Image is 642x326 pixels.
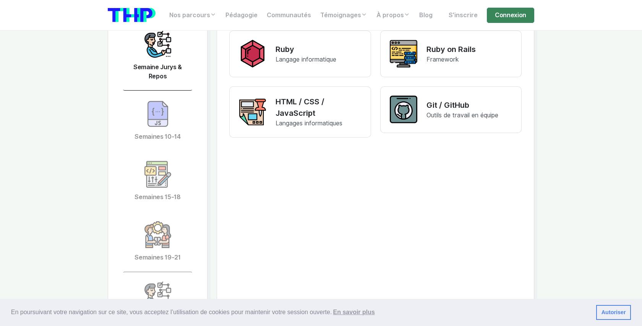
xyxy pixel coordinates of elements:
a: Nos parcours [165,8,221,23]
img: icon [144,100,172,128]
a: Témoignages [316,8,372,23]
p: Git / GitHub [426,99,498,111]
a: Semaine Jurys & Repos [123,21,193,91]
a: S'inscrire [444,8,482,23]
p: Ruby [276,44,336,55]
img: icon [144,221,172,248]
span: Framework [426,56,459,63]
p: HTML / CSS / JavaScript [276,96,362,119]
a: Semaines 19-21 [123,211,193,272]
a: learn more about cookies [332,307,376,318]
a: Connexion [487,8,534,23]
span: En poursuivant votre navigation sur ce site, vous acceptez l’utilisation de cookies pour mainteni... [11,307,590,318]
a: Blog [415,8,437,23]
p: Ruby on Rails [426,44,476,55]
span: Outils de travail en équipe [426,112,498,119]
img: icon [144,31,172,58]
img: icon [144,281,172,309]
a: Semaines 10-14 [123,91,193,151]
a: À propos [372,8,415,23]
span: Langages informatiques [276,120,342,127]
span: Langage informatique [276,56,336,63]
a: Semaines 15-18 [123,151,193,211]
img: logo [108,8,156,22]
a: dismiss cookie message [596,305,631,320]
a: Pédagogie [221,8,262,23]
img: icon [144,161,172,188]
a: Communautés [262,8,316,23]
